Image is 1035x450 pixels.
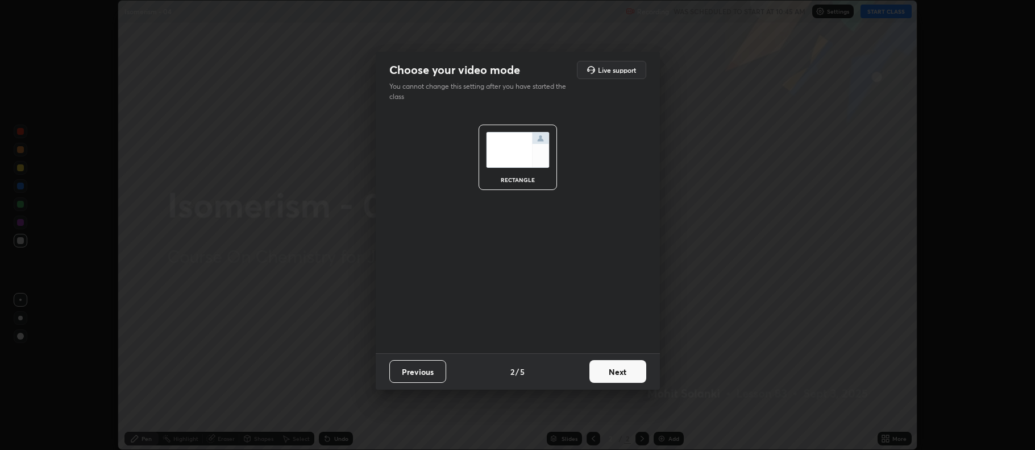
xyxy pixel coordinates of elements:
[486,132,550,168] img: normalScreenIcon.ae25ed63.svg
[389,63,520,77] h2: Choose your video mode
[389,360,446,383] button: Previous
[389,81,573,102] p: You cannot change this setting after you have started the class
[589,360,646,383] button: Next
[520,366,525,378] h4: 5
[495,177,541,183] div: rectangle
[598,67,636,73] h5: Live support
[510,366,514,378] h4: 2
[516,366,519,378] h4: /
